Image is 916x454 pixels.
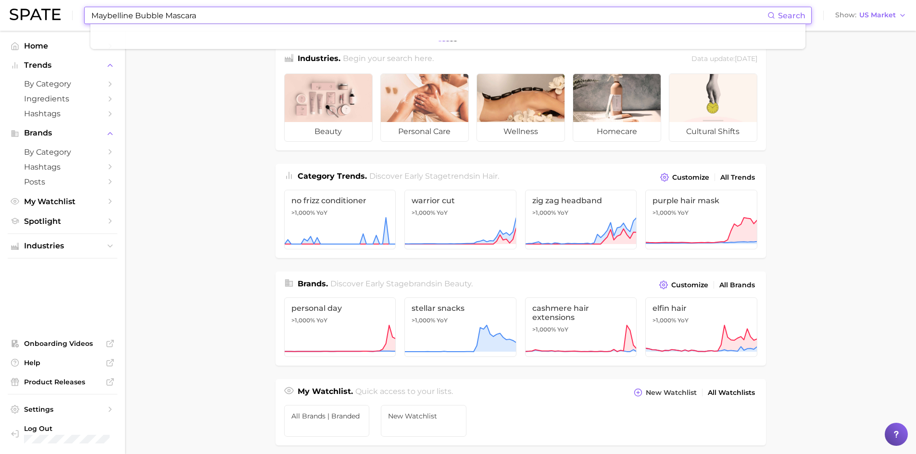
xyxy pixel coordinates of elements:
span: Show [835,12,856,18]
span: elfin hair [652,304,750,313]
span: >1,000% [291,209,315,216]
span: YoY [557,326,568,333]
a: by Category [8,76,117,91]
a: Log out. Currently logged in with e-mail jessica.roblin@loreal.com. [8,421,117,446]
a: All Watchlists [705,386,757,399]
span: Posts [24,177,101,186]
span: Customize [672,173,709,182]
span: >1,000% [652,317,676,324]
span: cultural shifts [669,122,757,141]
button: ShowUS Market [833,9,909,22]
h2: Begin your search here. [343,53,434,66]
a: zig zag headband>1,000% YoY [525,190,637,249]
span: Settings [24,405,101,414]
h2: Quick access to your lists. [355,386,453,399]
a: Spotlight [8,214,117,229]
a: Posts [8,174,117,189]
span: Ingredients [24,94,101,103]
a: by Category [8,145,117,160]
span: wellness [477,122,565,141]
span: Log Out [24,424,110,433]
span: personal care [381,122,468,141]
span: All Brands | Branded [291,412,363,420]
span: US Market [859,12,896,18]
button: Trends [8,58,117,73]
span: stellar snacks [412,304,509,313]
a: Onboarding Videos [8,336,117,351]
span: YoY [437,317,448,324]
span: Home [24,41,101,50]
span: by Category [24,147,101,157]
a: no frizz conditioner>1,000% YoY [284,190,396,249]
span: All Watchlists [708,389,755,397]
span: warrior cut [412,196,509,205]
span: All Brands [719,281,755,289]
a: homecare [573,74,661,142]
a: purple hair mask>1,000% YoY [645,190,757,249]
span: Product Releases [24,378,101,386]
a: personal care [380,74,469,142]
a: Hashtags [8,160,117,174]
span: YoY [316,317,327,324]
span: Industries [24,242,101,250]
a: My Watchlist [8,194,117,209]
button: New Watchlist [631,386,699,399]
input: Search here for a brand, industry, or ingredient [90,7,767,24]
span: YoY [316,209,327,217]
span: Hashtags [24,109,101,118]
a: All Brands [717,279,757,292]
span: Customize [671,281,708,289]
button: Customize [657,278,710,292]
span: Discover Early Stage brands in . [330,279,473,288]
a: wellness [477,74,565,142]
a: All Trends [718,171,757,184]
a: Product Releases [8,375,117,389]
span: beauty [285,122,372,141]
a: personal day>1,000% YoY [284,297,396,357]
span: Search [778,11,805,20]
button: Customize [658,171,711,184]
span: by Category [24,79,101,88]
div: Data update: [DATE] [691,53,757,66]
a: Ingredients [8,91,117,106]
a: Hashtags [8,106,117,121]
button: Brands [8,126,117,140]
button: Industries [8,239,117,253]
span: Category Trends . [298,172,367,181]
h1: Industries. [298,53,340,66]
a: stellar snacks>1,000% YoY [404,297,516,357]
span: personal day [291,304,389,313]
img: SPATE [10,9,61,20]
span: YoY [437,209,448,217]
h1: My Watchlist. [298,386,353,399]
span: cashmere hair extensions [532,304,630,322]
span: zig zag headband [532,196,630,205]
span: Spotlight [24,217,101,226]
a: All Brands | Branded [284,405,370,437]
span: >1,000% [532,326,556,333]
span: Onboarding Videos [24,339,101,348]
span: Brands [24,129,101,137]
span: beauty [444,279,471,288]
span: homecare [573,122,661,141]
span: Trends [24,61,101,70]
span: YoY [678,317,689,324]
span: no frizz conditioner [291,196,389,205]
span: >1,000% [412,317,435,324]
a: cultural shifts [669,74,757,142]
span: purple hair mask [652,196,750,205]
span: >1,000% [291,317,315,324]
a: beauty [284,74,373,142]
span: New Watchlist [646,389,697,397]
span: Help [24,358,101,367]
span: >1,000% [532,209,556,216]
span: All Trends [720,173,755,182]
a: New Watchlist [381,405,466,437]
span: YoY [557,209,568,217]
a: warrior cut>1,000% YoY [404,190,516,249]
span: New Watchlist [388,412,459,420]
span: Hashtags [24,162,101,172]
a: cashmere hair extensions>1,000% YoY [525,297,637,357]
span: Brands . [298,279,328,288]
a: Home [8,38,117,53]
